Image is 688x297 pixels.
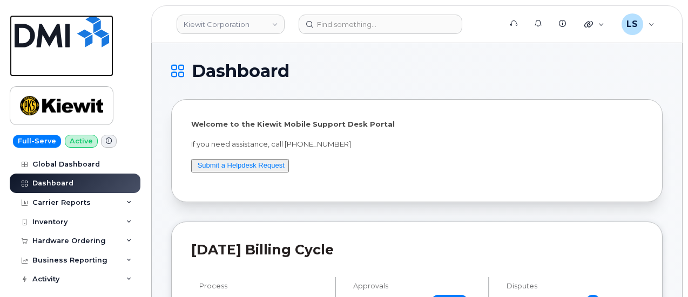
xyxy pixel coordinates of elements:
h4: Approvals [353,282,480,290]
p: If you need assistance, call [PHONE_NUMBER] [191,139,643,149]
a: Submit a Helpdesk Request [198,161,285,169]
h2: [DATE] Billing Cycle [191,241,643,258]
h4: Disputes [507,282,643,290]
p: Welcome to the Kiewit Mobile Support Desk Portal [191,119,643,129]
h4: Process [199,282,326,290]
span: Dashboard [192,63,289,79]
button: Submit a Helpdesk Request [191,159,289,172]
iframe: Messenger Launcher [641,250,680,289]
